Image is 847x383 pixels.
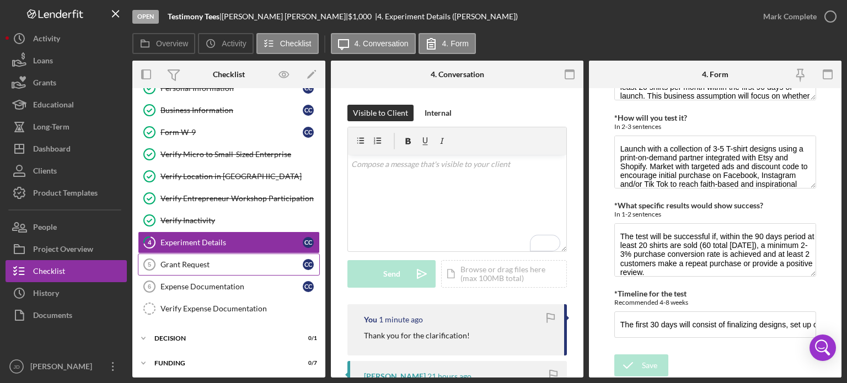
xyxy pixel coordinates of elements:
[138,231,320,253] a: 4Experiment DetailsCC
[222,39,246,48] label: Activity
[33,216,57,241] div: People
[6,138,127,160] a: Dashboard
[442,39,469,48] label: 4. Form
[160,216,319,225] div: Verify Inactivity
[222,12,348,21] div: [PERSON_NAME] [PERSON_NAME] |
[33,304,72,329] div: Documents
[348,155,566,251] div: To enrich screen reader interactions, please activate Accessibility in Grammarly extension settings
[148,261,151,268] tspan: 5
[752,6,841,28] button: Mark Complete
[614,289,687,298] label: *Timeline for the test
[6,116,127,138] button: Long-Term
[375,12,518,21] div: | 4. Experiment Details ([PERSON_NAME])
[6,50,127,72] button: Loans
[425,105,452,121] div: Internal
[353,105,408,121] div: Visible to Client
[33,28,60,52] div: Activity
[33,94,74,118] div: Educational
[379,315,423,324] time: 2025-09-05 17:42
[6,238,127,260] button: Project Overview
[419,33,476,54] button: 4. Form
[138,187,320,209] a: Verify Entrepreneur Workshop Participation
[138,165,320,187] a: Verify Location in [GEOGRAPHIC_DATA]
[6,355,127,377] button: JD[PERSON_NAME]
[160,304,319,313] div: Verify Expense Documentation
[364,330,470,342] p: Thank you for the clarification!
[297,360,317,366] div: 0 / 7
[6,160,127,182] button: Clients
[303,281,314,292] div: C C
[364,372,426,381] div: [PERSON_NAME]
[347,260,436,288] button: Send
[702,70,728,79] div: 4. Form
[138,143,320,165] a: Verify Micro to Small-Sized Enterprise
[138,99,320,121] a: Business InformationCC
[614,223,816,276] textarea: The test will be successful if, within the 90 days period at least 20 shirts are sold (60 total [...
[138,77,320,99] a: Personal InformationCC
[614,354,668,376] button: Save
[138,121,320,143] a: Form W-9CC
[33,160,57,185] div: Clients
[614,136,816,188] textarea: Launch with a collection of 3-5 T-shirt designs using a print-on-demand partner integrated with E...
[33,138,71,163] div: Dashboard
[160,194,319,203] div: Verify Entrepreneur Workshop Participation
[33,282,59,307] div: History
[303,127,314,138] div: C C
[6,94,127,116] a: Educational
[132,10,159,24] div: Open
[280,39,312,48] label: Checklist
[160,128,303,137] div: Form W-9
[614,298,816,306] div: Recommended 4-8 weeks
[168,12,222,21] div: |
[642,354,657,376] div: Save
[6,72,127,94] button: Grants
[160,260,303,269] div: Grant Request
[331,33,416,54] button: 4. Conversation
[160,238,303,247] div: Experiment Details
[6,182,127,204] button: Product Templates
[427,372,471,381] time: 2025-09-04 20:44
[6,260,127,282] button: Checklist
[33,182,98,207] div: Product Templates
[256,33,319,54] button: Checklist
[614,201,763,210] label: *What specific results would show success?
[138,298,320,320] a: Verify Expense Documentation
[154,335,290,342] div: Decision
[6,304,127,326] button: Documents
[160,150,319,159] div: Verify Micro to Small-Sized Enterprise
[168,12,219,21] b: Testimony Tees
[33,72,56,96] div: Grants
[154,360,290,366] div: FUNDING
[763,6,817,28] div: Mark Complete
[160,106,303,115] div: Business Information
[160,282,303,291] div: Expense Documentation
[355,39,409,48] label: 4. Conversation
[6,216,127,238] button: People
[348,12,372,21] span: $1,000
[364,315,377,324] div: You
[33,238,93,263] div: Project Overview
[160,84,303,93] div: Personal Information
[303,237,314,248] div: C C
[383,260,400,288] div: Send
[303,259,314,270] div: C C
[6,282,127,304] button: History
[213,70,245,79] div: Checklist
[138,276,320,298] a: 6Expense DocumentationCC
[431,70,484,79] div: 4. Conversation
[33,260,65,285] div: Checklist
[810,335,836,361] div: Open Intercom Messenger
[198,33,253,54] button: Activity
[614,210,816,218] div: In 1-2 sentences
[132,33,195,54] button: Overview
[303,83,314,94] div: C C
[138,209,320,231] a: Verify Inactivity
[347,105,414,121] button: Visible to Client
